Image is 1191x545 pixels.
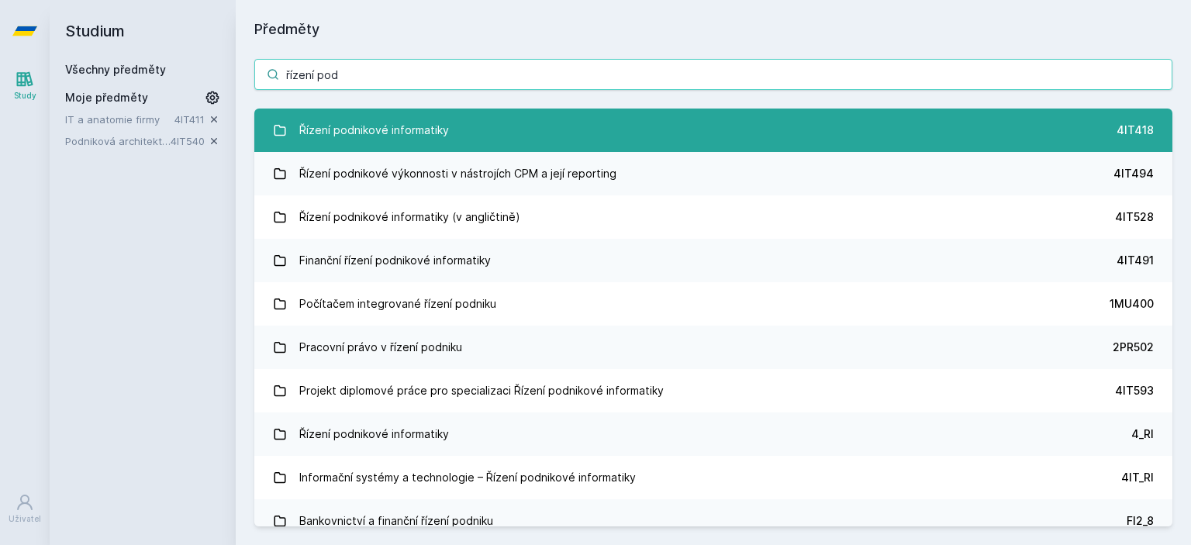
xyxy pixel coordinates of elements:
a: Pracovní právo v řízení podniku 2PR502 [254,326,1172,369]
div: Projekt diplomové práce pro specializaci Řízení podnikové informatiky [299,375,664,406]
div: 1MU400 [1110,296,1154,312]
a: Bankovnictví a finanční řízení podniku FI2_8 [254,499,1172,543]
input: Název nebo ident předmětu… [254,59,1172,90]
a: 4IT411 [174,113,205,126]
a: IT a anatomie firmy [65,112,174,127]
div: Informační systémy a technologie – Řízení podnikové informatiky [299,462,636,493]
div: Řízení podnikové informatiky [299,419,449,450]
a: Řízení podnikové informatiky 4IT418 [254,109,1172,152]
div: Finanční řízení podnikové informatiky [299,245,491,276]
a: Informační systémy a technologie – Řízení podnikové informatiky 4IT_RI [254,456,1172,499]
a: Řízení podnikové informatiky 4_RI [254,412,1172,456]
h1: Předměty [254,19,1172,40]
div: 4IT_RI [1121,470,1154,485]
span: Moje předměty [65,90,148,105]
a: Řízení podnikové informatiky (v angličtině) 4IT528 [254,195,1172,239]
div: 4IT593 [1115,383,1154,398]
div: Počítačem integrované řízení podniku [299,288,496,319]
a: Finanční řízení podnikové informatiky 4IT491 [254,239,1172,282]
div: 2PR502 [1113,340,1154,355]
div: 4IT418 [1117,122,1154,138]
a: Podniková architektura jako metoda řízení transformace [65,133,171,149]
a: Study [3,62,47,109]
div: 4IT528 [1115,209,1154,225]
div: Řízení podnikové výkonnosti v nástrojích CPM a její reporting [299,158,616,189]
div: Řízení podnikové informatiky [299,115,449,146]
div: 4_RI [1131,426,1154,442]
a: Uživatel [3,485,47,533]
a: Projekt diplomové práce pro specializaci Řízení podnikové informatiky 4IT593 [254,369,1172,412]
div: 4IT494 [1113,166,1154,181]
div: Bankovnictví a finanční řízení podniku [299,505,493,536]
a: Počítačem integrované řízení podniku 1MU400 [254,282,1172,326]
div: Study [14,90,36,102]
a: Řízení podnikové výkonnosti v nástrojích CPM a její reporting 4IT494 [254,152,1172,195]
div: Pracovní právo v řízení podniku [299,332,462,363]
a: Všechny předměty [65,63,166,76]
div: Uživatel [9,513,41,525]
a: 4IT540 [171,135,205,147]
div: 4IT491 [1117,253,1154,268]
div: FI2_8 [1127,513,1154,529]
div: Řízení podnikové informatiky (v angličtině) [299,202,520,233]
